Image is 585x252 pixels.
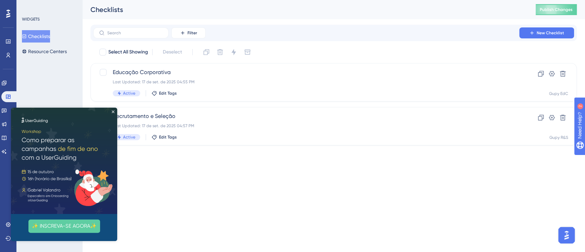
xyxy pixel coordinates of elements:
[101,3,103,5] div: Close Preview
[16,2,43,10] span: Need Help?
[17,112,89,125] button: ✨ INSCREVA-SE AGORA✨
[159,91,177,96] span: Edit Tags
[536,4,577,15] button: Publish Changes
[519,27,574,38] button: New Checklist
[90,5,519,14] div: Checklists
[113,112,500,120] span: Recrutamento e Seleção
[163,48,182,56] span: Deselect
[549,91,568,96] div: Gupy EdC
[113,68,500,76] span: Educação Corporativa
[123,91,135,96] span: Active
[108,48,148,56] span: Select All Showing
[556,225,577,245] iframe: UserGuiding AI Assistant Launcher
[48,3,50,9] div: 2
[22,30,50,43] button: Checklists
[113,79,500,85] div: Last Updated: 17 de set. de 2025 04:55 PM
[107,31,163,35] input: Search
[113,123,500,129] div: Last Updated: 17 de set. de 2025 04:57 PM
[151,134,177,140] button: Edit Tags
[22,16,40,22] div: WIDGETS
[22,45,67,58] button: Resource Centers
[151,91,177,96] button: Edit Tags
[157,46,188,58] button: Deselect
[187,30,197,36] span: Filter
[537,30,564,36] span: New Checklist
[159,134,177,140] span: Edit Tags
[171,27,206,38] button: Filter
[540,7,573,12] span: Publish Changes
[123,134,135,140] span: Active
[549,135,568,140] div: Gupy R&S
